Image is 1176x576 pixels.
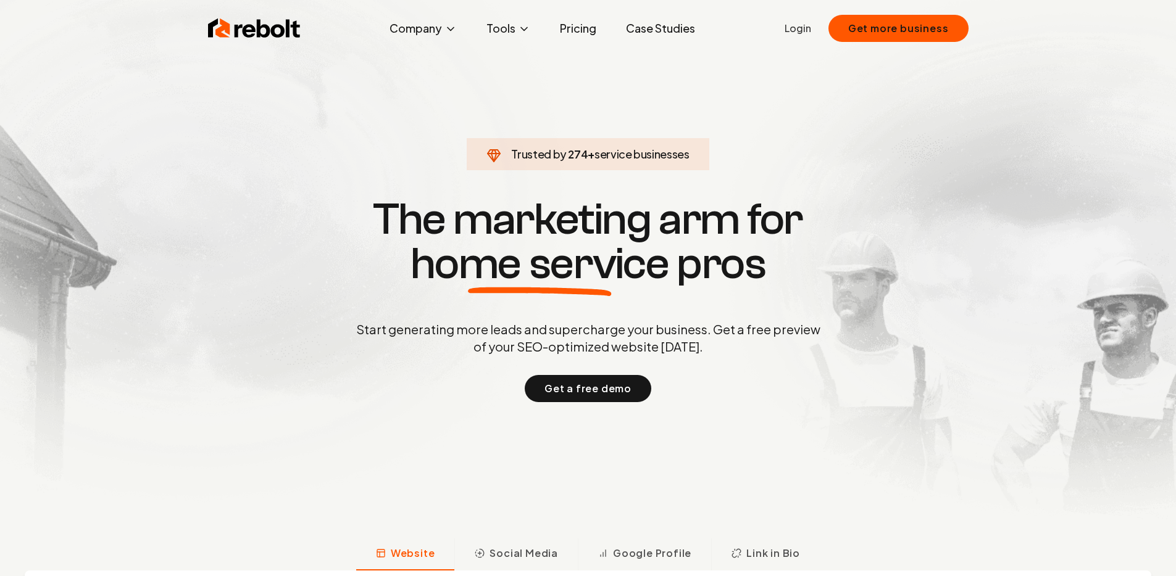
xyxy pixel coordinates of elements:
span: service businesses [594,147,690,161]
p: Start generating more leads and supercharge your business. Get a free preview of your SEO-optimiz... [354,321,823,355]
button: Social Media [454,538,578,570]
button: Website [356,538,455,570]
a: Case Studies [616,16,705,41]
span: Trusted by [511,147,566,161]
a: Login [785,21,811,36]
a: Pricing [550,16,606,41]
button: Company [380,16,467,41]
button: Get a free demo [525,375,651,402]
span: Social Media [490,546,558,561]
span: home service [411,242,669,286]
span: Link in Bio [746,546,800,561]
img: Rebolt Logo [208,16,301,41]
h1: The marketing arm for pros [292,197,885,286]
span: Google Profile [613,546,691,561]
button: Tools [477,16,540,41]
button: Link in Bio [711,538,820,570]
span: + [588,147,594,161]
span: Website [391,546,435,561]
span: 274 [568,146,588,163]
button: Google Profile [578,538,711,570]
button: Get more business [828,15,969,42]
